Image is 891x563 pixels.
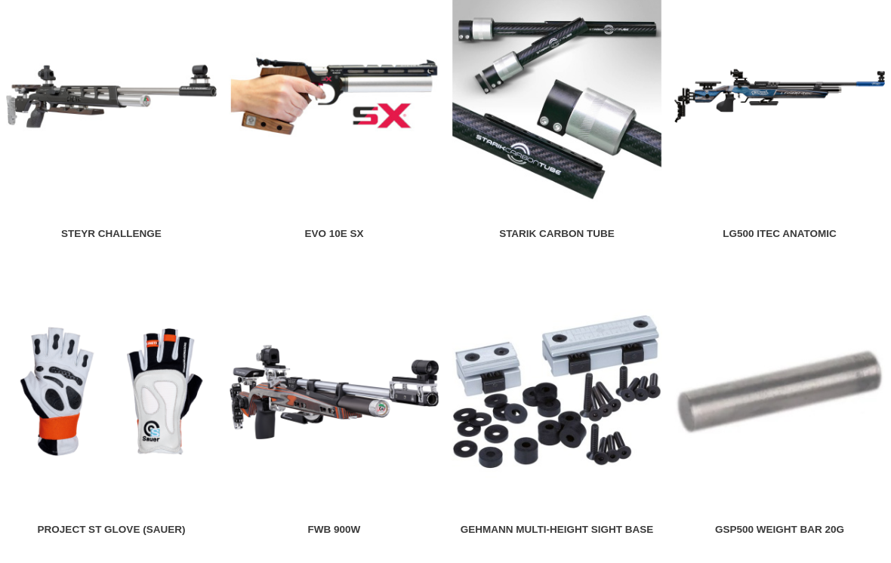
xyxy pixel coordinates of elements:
[452,227,662,242] div: Starik Carbon Tube
[229,288,439,543] a: FWB 900W FWB 900W
[6,288,217,498] img: Project ST Glove
[674,288,885,543] a: GSP500 Weight Bar 20g GSP500 Weight Bar 20g
[229,227,439,242] div: EVO 10E SX
[229,523,439,538] div: FWB 900W
[674,523,885,538] div: GSP500 Weight Bar 20g
[229,288,439,498] img: FWB 900W
[6,523,217,538] div: Project ST Glove (SAUER)
[6,288,217,543] a: Project ST Glove Project ST Glove (SAUER)
[674,227,885,242] div: LG500 itec Anatomic
[452,288,662,498] img: Gehmann Multi-height Sight Base
[452,523,662,538] div: Gehmann Multi-height Sight Base
[452,288,662,543] a: Gehmann Multi-height Sight Base Gehmann Multi-height Sight Base
[674,288,885,498] img: GSP500 Weight Bar 20g
[6,227,217,242] div: Steyr Challenge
